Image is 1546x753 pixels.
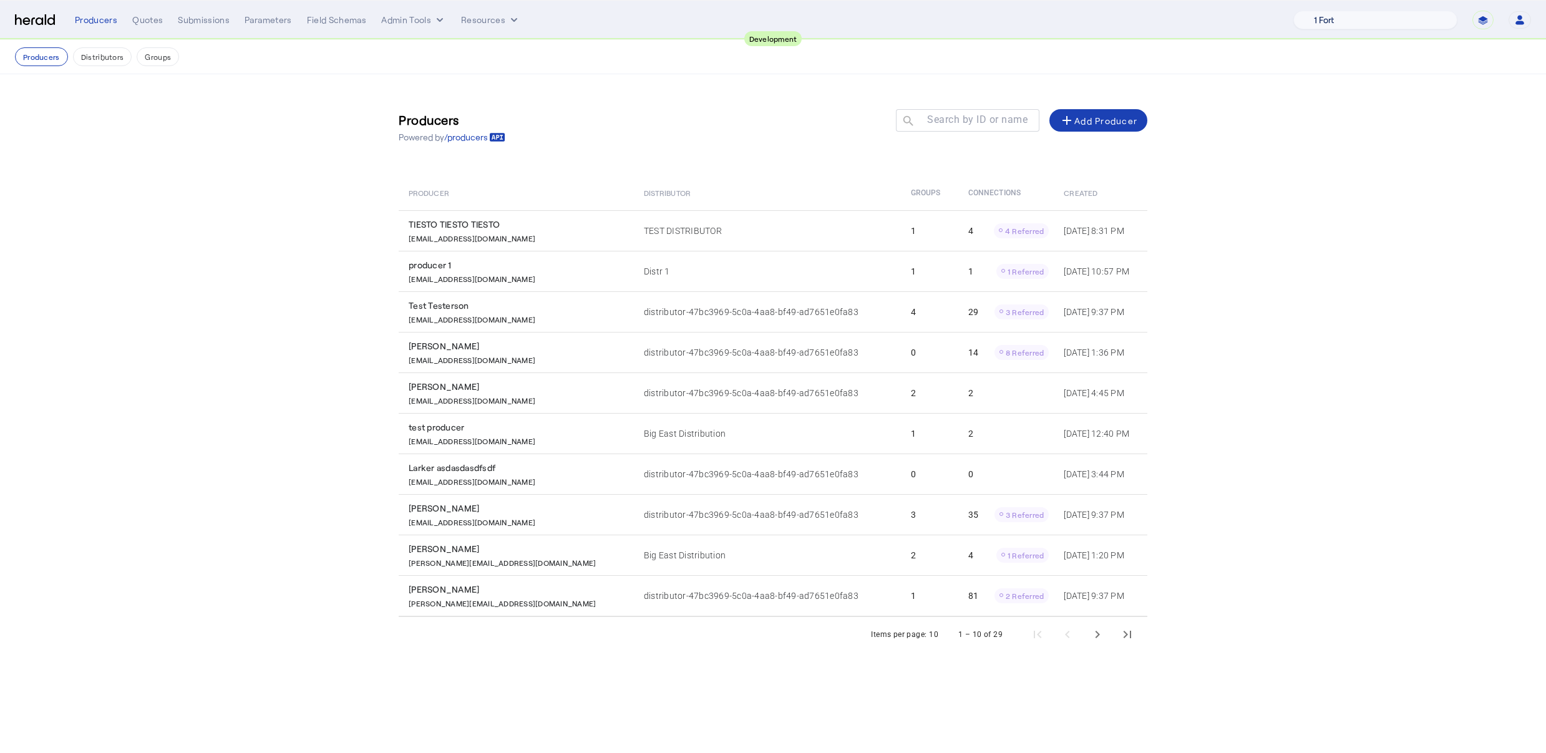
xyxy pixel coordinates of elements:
span: 2 Referred [1006,591,1044,600]
button: Resources dropdown menu [461,14,520,26]
td: distributor-47bc3969-5c0a-4aa8-bf49-ad7651e0fa83 [634,372,901,413]
button: Last page [1112,619,1142,649]
p: [EMAIL_ADDRESS][DOMAIN_NAME] [409,352,535,365]
div: Development [744,31,802,46]
td: 1 [901,210,958,251]
td: [DATE] 9:37 PM [1054,291,1147,332]
span: 1 Referred [1008,551,1044,560]
p: [EMAIL_ADDRESS][DOMAIN_NAME] [409,231,535,243]
div: Quotes [132,14,163,26]
mat-icon: add [1059,113,1074,128]
td: 2 [901,535,958,575]
div: 4 [968,548,1049,563]
td: [DATE] 10:57 PM [1054,251,1147,291]
div: 35 [968,507,1049,522]
h3: Producers [399,111,505,129]
mat-label: Search by ID or name [927,114,1028,125]
span: 1 Referred [1008,267,1044,276]
div: test producer [409,421,629,434]
td: [DATE] 12:40 PM [1054,413,1147,454]
button: Next page [1082,619,1112,649]
div: 4 [968,223,1049,238]
div: 29 [968,304,1049,319]
td: distributor-47bc3969-5c0a-4aa8-bf49-ad7651e0fa83 [634,454,901,494]
div: 14 [968,345,1049,360]
div: 2 [968,387,1049,399]
span: 3 Referred [1006,308,1044,316]
td: [DATE] 4:45 PM [1054,372,1147,413]
div: Test Testerson [409,299,629,312]
th: Groups [901,175,958,210]
img: Herald Logo [15,14,55,26]
td: TEST DISTRIBUTOR [634,210,901,251]
button: Producers [15,47,68,66]
td: distributor-47bc3969-5c0a-4aa8-bf49-ad7651e0fa83 [634,291,901,332]
div: [PERSON_NAME] [409,583,629,596]
div: Field Schemas [307,14,367,26]
td: 0 [901,454,958,494]
a: /producers [444,131,505,143]
div: Parameters [245,14,292,26]
div: Add Producer [1059,113,1137,128]
p: [EMAIL_ADDRESS][DOMAIN_NAME] [409,312,535,324]
div: [PERSON_NAME] [409,340,629,352]
p: Powered by [399,131,505,143]
td: Distr 1 [634,251,901,291]
button: Groups [137,47,179,66]
div: Producers [75,14,117,26]
button: Add Producer [1049,109,1147,132]
div: Submissions [178,14,230,26]
td: [DATE] 9:37 PM [1054,575,1147,616]
td: 4 [901,291,958,332]
div: Larker asdasdasdfsdf [409,462,629,474]
div: 1 – 10 of 29 [958,628,1003,641]
th: Connections [958,175,1054,210]
th: Created [1054,175,1147,210]
td: Big East Distribution [634,535,901,575]
td: distributor-47bc3969-5c0a-4aa8-bf49-ad7651e0fa83 [634,332,901,372]
mat-icon: search [896,114,917,130]
div: [PERSON_NAME] [409,381,629,393]
td: 1 [901,413,958,454]
span: 3 Referred [1006,510,1044,519]
td: 1 [901,251,958,291]
button: internal dropdown menu [381,14,446,26]
td: [DATE] 1:20 PM [1054,535,1147,575]
th: Producer [399,175,634,210]
td: distributor-47bc3969-5c0a-4aa8-bf49-ad7651e0fa83 [634,494,901,535]
div: [PERSON_NAME] [409,502,629,515]
span: 4 Referred [1005,226,1044,235]
td: 1 [901,575,958,616]
th: Distributor [634,175,901,210]
p: [EMAIL_ADDRESS][DOMAIN_NAME] [409,434,535,446]
td: 3 [901,494,958,535]
td: [DATE] 9:37 PM [1054,494,1147,535]
p: [EMAIL_ADDRESS][DOMAIN_NAME] [409,393,535,406]
td: [DATE] 1:36 PM [1054,332,1147,372]
p: [EMAIL_ADDRESS][DOMAIN_NAME] [409,271,535,284]
p: [EMAIL_ADDRESS][DOMAIN_NAME] [409,515,535,527]
td: 0 [901,332,958,372]
div: producer 1 [409,259,629,271]
button: Distributors [73,47,132,66]
div: [PERSON_NAME] [409,543,629,555]
div: 10 [929,628,938,641]
p: [PERSON_NAME][EMAIL_ADDRESS][DOMAIN_NAME] [409,555,596,568]
div: 1 [968,264,1049,279]
td: [DATE] 3:44 PM [1054,454,1147,494]
td: distributor-47bc3969-5c0a-4aa8-bf49-ad7651e0fa83 [634,575,901,616]
td: 2 [901,372,958,413]
span: 8 Referred [1006,348,1044,357]
div: Items per page: [871,628,926,641]
div: TIESTO TIESTO TIESTO [409,218,629,231]
div: 0 [968,468,1049,480]
td: [DATE] 8:31 PM [1054,210,1147,251]
div: 2 [968,427,1049,440]
td: Big East Distribution [634,413,901,454]
p: [EMAIL_ADDRESS][DOMAIN_NAME] [409,474,535,487]
div: 81 [968,588,1049,603]
p: [PERSON_NAME][EMAIL_ADDRESS][DOMAIN_NAME] [409,596,596,608]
